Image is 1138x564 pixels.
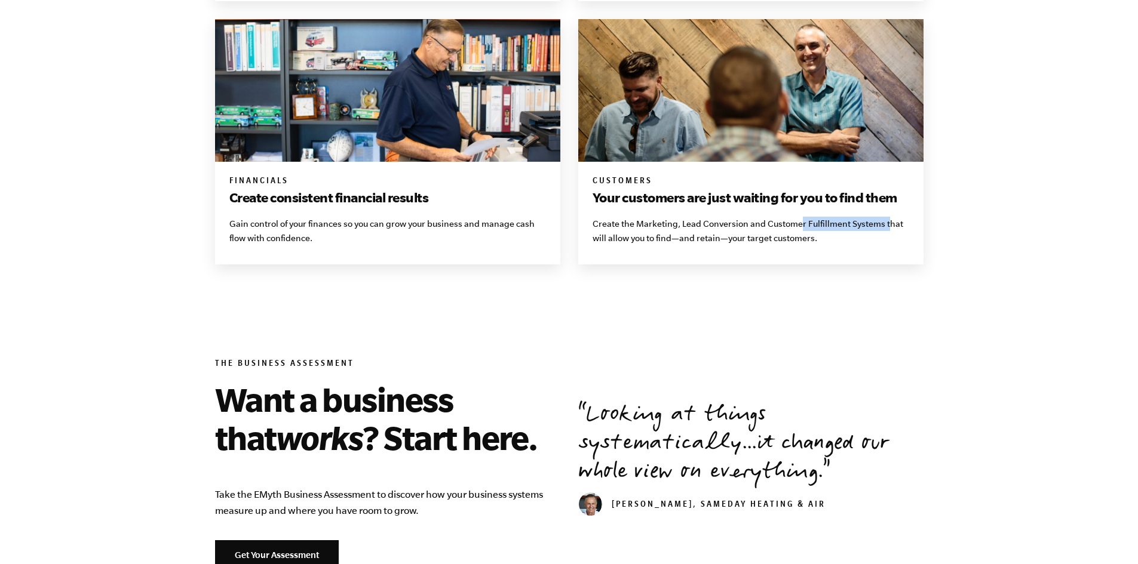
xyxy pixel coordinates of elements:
p: Create the Marketing, Lead Conversion and Customer Fulfillment Systems that will allow you to fin... [593,217,909,245]
h2: Want a business that ? Start here. [215,380,560,457]
img: don weaver headshot [578,492,602,516]
h6: The Business Assessment [215,359,560,371]
p: Gain control of your finances so you can grow your business and manage cash flow with confidence. [229,217,546,245]
p: Looking at things systematically...it changed our whole view on everything. [578,402,924,488]
h3: Create consistent financial results [229,188,546,207]
h6: Financials [229,176,546,188]
cite: [PERSON_NAME], SameDay Heating & Air [578,501,826,510]
h6: Customers [593,176,909,188]
p: Take the EMyth Business Assessment to discover how your business systems measure up and where you... [215,486,560,519]
img: e-myth business coaching solutions curt richardson smiling-in-warehouse [215,19,560,162]
iframe: Chat Widget [1078,507,1138,564]
em: works [277,419,363,456]
h3: Your customers are just waiting for you to find them [593,188,909,207]
img: e-myth business coaching solutions curt richardson smiling-in-warehouse [578,19,924,162]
